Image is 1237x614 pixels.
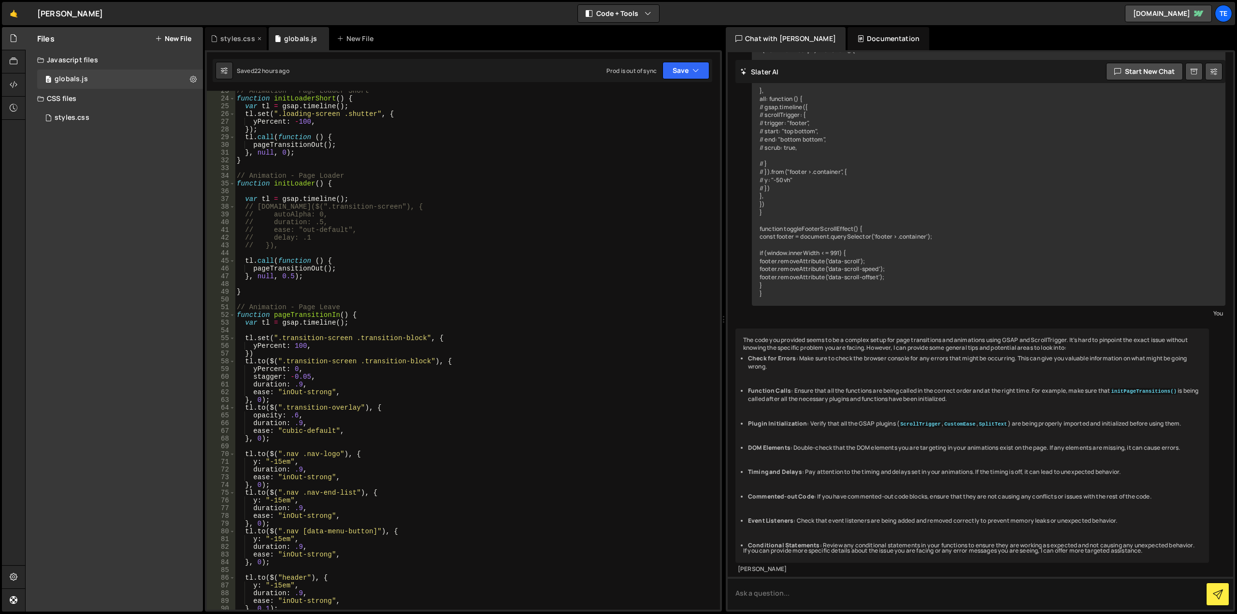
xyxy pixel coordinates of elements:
[207,172,235,180] div: 34
[55,75,88,84] div: globals.js
[662,62,709,79] button: Save
[207,319,235,327] div: 53
[899,421,942,428] code: ScrollTrigger
[207,597,235,605] div: 89
[37,33,55,44] h2: Files
[207,528,235,535] div: 80
[978,421,1008,428] code: SplitText
[207,458,235,466] div: 71
[254,67,289,75] div: 22 hours ago
[748,516,793,525] strong: Event Listeners
[748,468,802,476] strong: Timing and Delays
[155,35,191,43] button: New File
[207,381,235,388] div: 61
[748,419,807,428] strong: Plugin Initialization
[207,102,235,110] div: 25
[26,50,203,70] div: Javascript files
[207,110,235,118] div: 26
[207,388,235,396] div: 62
[207,427,235,435] div: 67
[738,565,1207,573] div: [PERSON_NAME]
[207,404,235,412] div: 64
[207,296,235,303] div: 50
[207,187,235,195] div: 36
[207,342,235,350] div: 56
[207,566,235,574] div: 85
[1215,5,1232,22] a: Te
[748,492,814,500] strong: Commented-out Code
[207,226,235,234] div: 41
[207,141,235,149] div: 30
[207,211,235,218] div: 39
[207,133,235,141] div: 29
[2,2,26,25] a: 🤙
[207,605,235,613] div: 90
[207,497,235,504] div: 76
[606,67,657,75] div: Prod is out of sync
[748,444,1201,452] li: : Double-check that the DOM elements you are targeting in your animations exist on the page. If a...
[207,327,235,334] div: 54
[207,589,235,597] div: 88
[748,386,791,395] strong: Function Calls
[207,303,235,311] div: 51
[207,218,235,226] div: 40
[237,67,289,75] div: Saved
[748,387,1201,403] li: : Ensure that all the functions are being called in the correct order and at the right time. For ...
[207,551,235,558] div: 83
[848,27,929,50] div: Documentation
[748,541,820,549] strong: Conditional Statements
[1125,5,1212,22] a: [DOMAIN_NAME]
[207,164,235,172] div: 33
[207,473,235,481] div: 73
[207,535,235,543] div: 81
[207,412,235,419] div: 65
[748,493,1201,501] li: : If you have commented-out code blocks, ensure that they are not causing any conflicts or issues...
[726,27,846,50] div: Chat with [PERSON_NAME]
[735,328,1209,563] div: The code you provided seems to be a complex setup for page transitions and animations using GSAP ...
[207,419,235,427] div: 66
[748,420,1201,428] li: : Verify that all the GSAP plugins ( , , ) are being properly imported and initialized before usi...
[55,114,89,122] div: styles.css
[207,365,235,373] div: 59
[748,443,791,452] strong: DOM Elements
[1110,388,1178,395] code: initPageTransitions()
[1106,63,1183,80] button: Start new chat
[207,512,235,520] div: 78
[207,543,235,551] div: 82
[207,520,235,528] div: 79
[284,34,317,43] div: globals.js
[207,288,235,296] div: 49
[578,5,659,22] button: Code + Tools
[207,203,235,211] div: 38
[207,489,235,497] div: 75
[207,249,235,257] div: 44
[207,334,235,342] div: 55
[207,272,235,280] div: 47
[207,257,235,265] div: 45
[754,308,1223,318] div: You
[748,355,1201,371] li: : Make sure to check the browser console for any errors that might be occurring. This can give yo...
[748,517,1201,525] li: : Check that event listeners are being added and removed correctly to prevent memory leaks or une...
[748,468,1201,476] li: : Pay attention to the timing and delays set in your animations. If the timing is off, it can lea...
[37,108,203,128] div: 16160/43441.css
[207,234,235,242] div: 42
[207,396,235,404] div: 63
[207,357,235,365] div: 58
[207,157,235,164] div: 32
[943,421,977,428] code: CustomEase
[207,280,235,288] div: 48
[337,34,377,43] div: New File
[207,466,235,473] div: 72
[207,373,235,381] div: 60
[37,70,203,89] div: 16160/43434.js
[207,180,235,187] div: 35
[748,354,796,362] strong: Check for Errors
[207,242,235,249] div: 43
[220,34,255,43] div: styles.css
[207,504,235,512] div: 77
[45,76,51,84] span: 0
[207,443,235,450] div: 69
[207,95,235,102] div: 24
[207,450,235,458] div: 70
